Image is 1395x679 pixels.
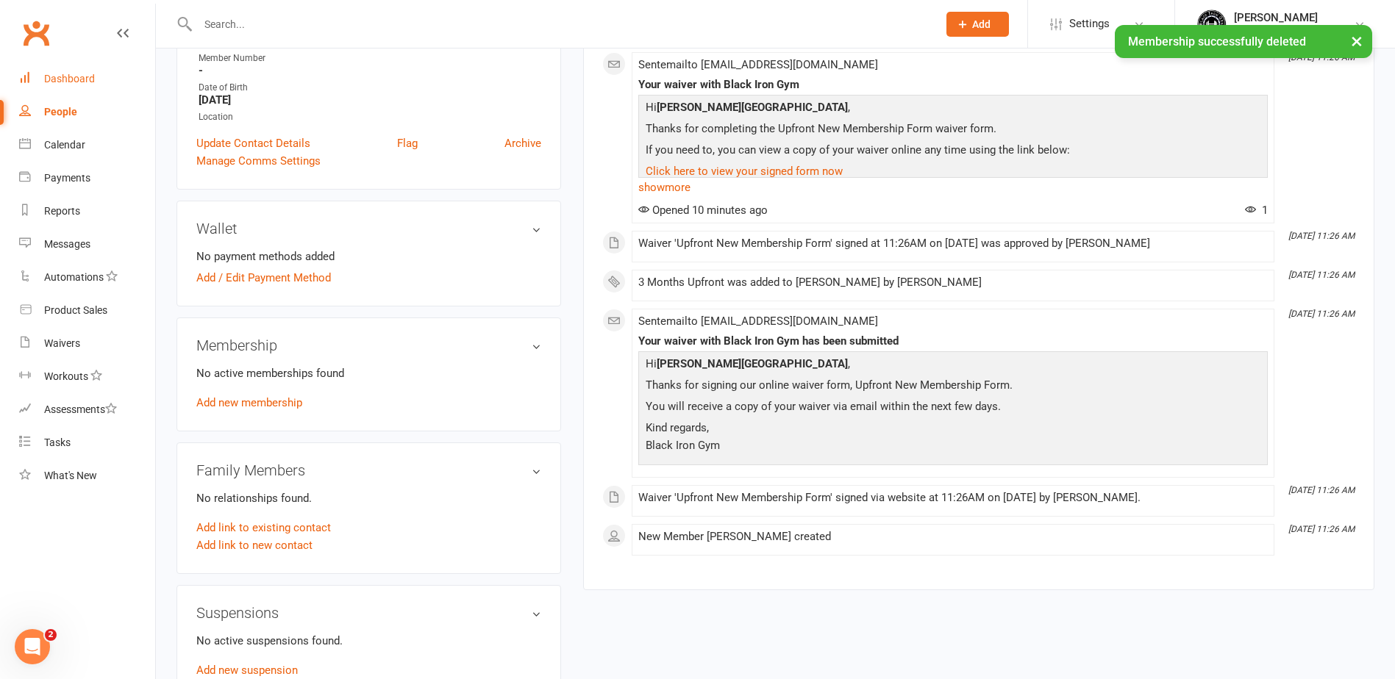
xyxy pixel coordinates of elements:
[196,462,541,478] h3: Family Members
[44,106,77,118] div: People
[193,14,927,35] input: Search...
[638,335,1268,348] div: Your waiver with Black Iron Gym has been submitted
[638,79,1268,91] div: Your waiver with Black Iron Gym
[642,141,1264,162] p: If you need to, you can view a copy of your waiver online any time using the link below:
[196,664,298,677] a: Add new suspension
[44,470,97,481] div: What's New
[45,629,57,641] span: 2
[196,337,541,353] h3: Membership
[642,398,1264,419] p: You will receive a copy of your waiver via email within the next few days.
[638,58,878,71] span: Sent email to [EMAIL_ADDRESS][DOMAIN_NAME]
[638,531,1268,543] div: New Member [PERSON_NAME] created
[196,519,331,536] a: Add link to existing contact
[642,376,1264,398] p: Thanks for signing our online waiver form, Upfront New Membership Form.
[44,403,117,415] div: Assessments
[1288,485,1355,495] i: [DATE] 11:26 AM
[638,177,1268,198] a: show more
[1288,524,1355,534] i: [DATE] 11:26 AM
[44,436,71,448] div: Tasks
[199,81,541,95] div: Date of Birth
[638,204,768,217] span: Opened 10 minutes ago
[44,172,90,184] div: Payments
[19,426,155,459] a: Tasks
[44,205,80,217] div: Reports
[1245,204,1268,217] span: 1
[44,271,104,283] div: Automations
[1288,270,1355,280] i: [DATE] 11:26 AM
[946,12,1009,37] button: Add
[44,73,95,85] div: Dashboard
[642,419,1264,458] p: Kind regards, Black Iron Gym
[196,220,541,237] h3: Wallet
[196,364,541,382] p: No active memberships found
[44,139,85,151] div: Calendar
[15,629,50,664] iframe: Intercom live chat
[19,62,155,96] a: Dashboard
[44,370,88,382] div: Workouts
[19,195,155,228] a: Reports
[196,269,331,287] a: Add / Edit Payment Method
[19,96,155,129] a: People
[1234,24,1318,37] div: Black Iron Gym
[196,248,541,265] li: No payment methods added
[19,459,155,492] a: What's New
[638,492,1268,504] div: Waiver 'Upfront New Membership Form' signed via website at 11:26AM on [DATE] by [PERSON_NAME].
[18,15,54,51] a: Clubworx
[1344,25,1370,57] button: ×
[196,536,313,554] a: Add link to new contact
[397,134,418,152] a: Flag
[657,101,848,114] strong: [PERSON_NAME][GEOGRAPHIC_DATA]
[196,489,541,507] p: No relationships found.
[1115,25,1372,58] div: Membership successfully deleted
[657,357,848,370] strong: [PERSON_NAME][GEOGRAPHIC_DATA]
[638,237,1268,250] div: Waiver 'Upfront New Membership Form' signed at 11:26AM on [DATE] was approved by [PERSON_NAME]
[1197,10,1227,39] img: thumb_image1623296242.png
[19,327,155,360] a: Waivers
[1234,11,1318,24] div: [PERSON_NAME]
[44,238,90,250] div: Messages
[1288,231,1355,241] i: [DATE] 11:26 AM
[19,294,155,327] a: Product Sales
[196,134,310,152] a: Update Contact Details
[19,360,155,393] a: Workouts
[19,228,155,261] a: Messages
[1069,7,1110,40] span: Settings
[642,120,1264,141] p: Thanks for completing the Upfront New Membership Form waiver form.
[19,393,155,426] a: Assessments
[44,337,80,349] div: Waivers
[44,304,107,316] div: Product Sales
[19,162,155,195] a: Payments
[642,98,1264,120] p: Hi ,
[199,93,541,107] strong: [DATE]
[19,261,155,294] a: Automations
[19,129,155,162] a: Calendar
[196,632,541,650] p: No active suspensions found.
[199,110,541,124] div: Location
[638,276,1268,289] div: 3 Months Upfront was added to [PERSON_NAME] by [PERSON_NAME]
[642,355,1264,376] p: Hi ,
[196,605,541,621] h3: Suspensions
[504,134,541,152] a: Archive
[638,315,878,328] span: Sent email to [EMAIL_ADDRESS][DOMAIN_NAME]
[646,165,843,178] a: Click here to view your signed form now
[972,18,991,30] span: Add
[196,396,302,409] a: Add new membership
[196,152,321,170] a: Manage Comms Settings
[199,64,541,77] strong: -
[1288,309,1355,319] i: [DATE] 11:26 AM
